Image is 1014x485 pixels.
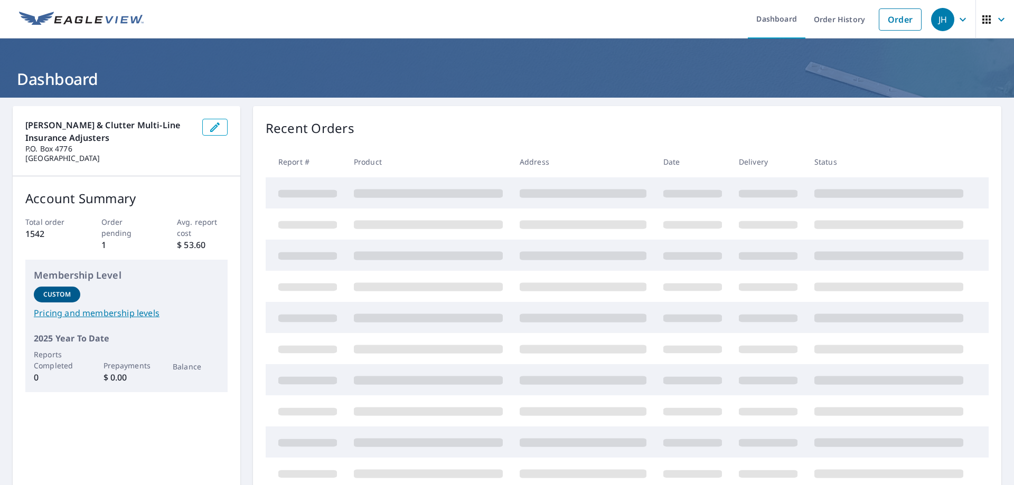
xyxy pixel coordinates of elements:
p: $ 53.60 [177,239,228,251]
h1: Dashboard [13,68,1001,90]
th: Date [655,146,730,177]
p: [PERSON_NAME] & Clutter Multi-Line Insurance Adjusters [25,119,194,144]
p: Recent Orders [266,119,354,138]
img: EV Logo [19,12,144,27]
p: Account Summary [25,189,228,208]
p: 2025 Year To Date [34,332,219,345]
th: Delivery [730,146,806,177]
p: Balance [173,361,219,372]
a: Pricing and membership levels [34,307,219,319]
p: 1 [101,239,152,251]
a: Order [879,8,922,31]
p: Avg. report cost [177,216,228,239]
p: [GEOGRAPHIC_DATA] [25,154,194,163]
p: $ 0.00 [104,371,150,384]
th: Report # [266,146,345,177]
th: Status [806,146,972,177]
th: Address [511,146,655,177]
p: 0 [34,371,80,384]
p: P.O. Box 4776 [25,144,194,154]
p: Prepayments [104,360,150,371]
p: Order pending [101,216,152,239]
p: Membership Level [34,268,219,282]
th: Product [345,146,511,177]
p: Custom [43,290,71,299]
p: Total order [25,216,76,227]
p: 1542 [25,227,76,240]
p: Reports Completed [34,349,80,371]
div: JH [931,8,954,31]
